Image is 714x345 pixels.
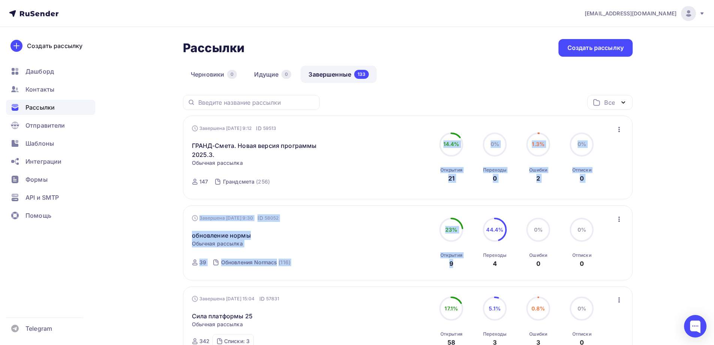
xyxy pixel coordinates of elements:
span: [EMAIL_ADDRESS][DOMAIN_NAME] [585,10,677,17]
div: Открытия [440,331,463,337]
span: Шаблоны [25,139,54,148]
span: 0% [534,226,543,233]
a: обновление нормы [192,231,251,240]
span: 0% [491,141,499,147]
div: Обновления Normacs [221,259,277,266]
div: Ошибки [529,167,547,173]
div: Завершена [DATE] 9:30 [192,214,279,222]
span: Обычная рассылка [192,240,243,247]
div: 0 [227,70,237,79]
a: Грандсмета (256) [222,176,271,188]
div: Переходы [483,331,506,337]
a: Идущие0 [246,66,299,83]
span: 0% [578,305,586,312]
span: ID [256,125,261,132]
a: Отправители [6,118,95,133]
a: Дашборд [6,64,95,79]
span: Формы [25,175,48,184]
div: 39 [199,259,206,266]
div: Открытия [440,252,463,258]
div: 0 [281,70,291,79]
div: Грандсмета [223,178,254,185]
span: Дашборд [25,67,54,76]
div: (256) [256,178,270,185]
div: Открытия [440,167,463,173]
div: Отписки [572,167,591,173]
div: Переходы [483,252,506,258]
div: Отписки [572,331,591,337]
span: Обычная рассылка [192,159,243,167]
div: 133 [354,70,369,79]
span: API и SMTP [25,193,59,202]
h2: Рассылки [183,41,244,56]
a: Контакты [6,82,95,97]
div: Завершена [DATE] 15:04 [192,295,280,303]
span: 58052 [265,214,279,222]
span: 14.4% [443,141,460,147]
a: Завершенные133 [301,66,377,83]
span: Рассылки [25,103,55,112]
a: Рассылки [6,100,95,115]
a: ГРАНД-Смета. Новая версия программы 2025.3. [192,141,320,159]
a: Обновления Normacs (116) [220,256,291,268]
input: Введите название рассылки [198,98,315,107]
span: Отправители [25,121,65,130]
div: (116) [278,259,290,266]
div: Ошибки [529,252,547,258]
div: 342 [199,337,210,345]
div: Все [604,98,615,107]
div: Отписки [572,252,591,258]
div: Списки: 3 [224,337,250,345]
div: 0 [580,174,584,183]
span: Telegram [25,324,52,333]
div: 0 [493,174,497,183]
span: 0% [578,141,586,147]
span: Контакты [25,85,54,94]
button: Все [587,95,633,110]
div: Создать рассылку [27,41,82,50]
span: Помощь [25,211,51,220]
div: Создать рассылку [567,44,624,52]
div: 4 [493,259,497,268]
div: 147 [199,178,208,185]
span: 17.1% [445,305,458,312]
span: 23% [445,226,457,233]
span: 0.8% [531,305,545,312]
span: 44.4% [486,226,503,233]
span: 5.1% [489,305,501,312]
span: 59513 [263,125,277,132]
a: Формы [6,172,95,187]
div: 9 [449,259,453,268]
div: 21 [448,174,455,183]
a: [EMAIL_ADDRESS][DOMAIN_NAME] [585,6,705,21]
span: 57831 [266,295,280,303]
div: Переходы [483,167,506,173]
span: 1.3% [532,141,545,147]
a: Шаблоны [6,136,95,151]
div: 0 [536,259,540,268]
span: ID [259,295,265,303]
span: ID [257,214,263,222]
span: Обычная рассылка [192,321,243,328]
span: 0% [578,226,586,233]
div: 0 [580,259,584,268]
div: Завершена [DATE] 9:12 [192,125,277,132]
a: Сила платформы 25 [192,312,253,321]
div: 2 [536,174,540,183]
span: Интеграции [25,157,61,166]
a: Черновики0 [183,66,245,83]
div: Ошибки [529,331,547,337]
